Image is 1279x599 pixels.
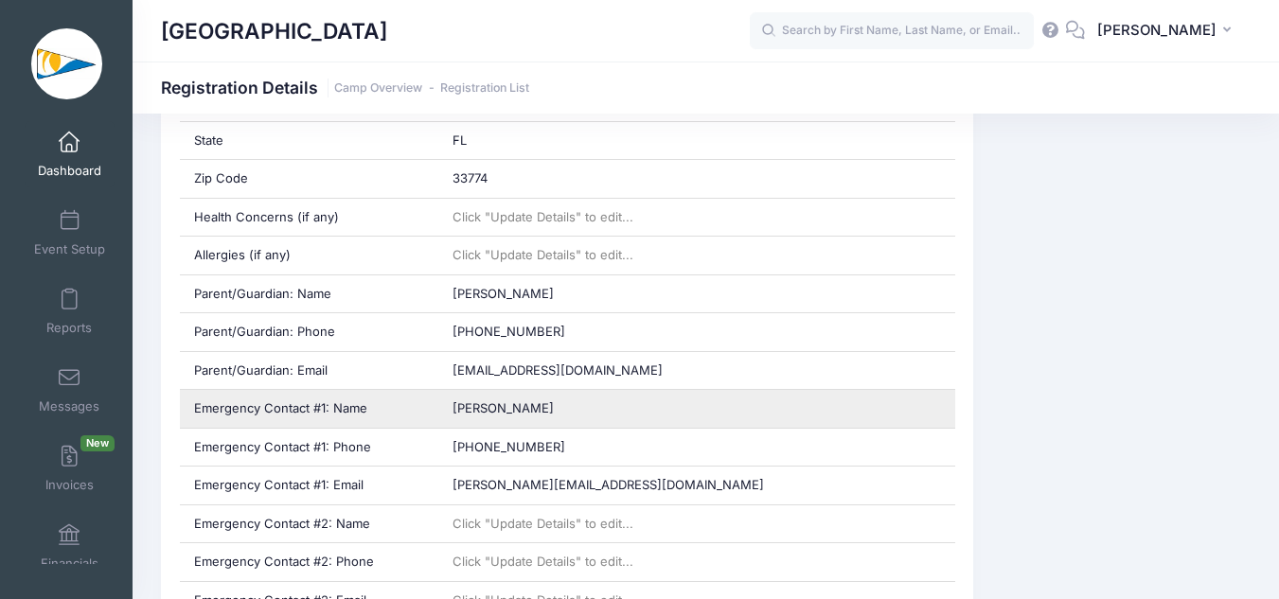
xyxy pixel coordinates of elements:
h1: Registration Details [161,78,529,97]
span: Click "Update Details" to edit... [453,516,633,531]
div: Parent/Guardian: Name [180,275,438,313]
span: Messages [39,398,99,414]
div: State [180,122,438,160]
div: Emergency Contact #2: Name [180,505,438,543]
div: Emergency Contact #1: Name [180,390,438,428]
button: [PERSON_NAME] [1085,9,1251,53]
span: Event Setup [34,241,105,257]
div: Emergency Contact #1: Phone [180,429,438,467]
span: [PERSON_NAME] [453,400,554,415]
input: Search by First Name, Last Name, or Email... [750,12,1034,50]
span: [PHONE_NUMBER] [453,324,565,339]
a: InvoicesNew [25,435,115,502]
span: Financials [41,555,98,572]
div: Parent/Guardian: Phone [180,313,438,351]
a: Registration List [440,81,529,96]
span: Invoices [45,477,94,493]
span: 33774 [453,170,488,185]
a: Event Setup [25,200,115,266]
span: [PERSON_NAME][EMAIL_ADDRESS][DOMAIN_NAME] [453,477,764,492]
span: [PERSON_NAME] [1097,20,1217,41]
span: Click "Update Details" to edit... [453,247,633,262]
a: Camp Overview [334,81,422,96]
span: Click "Update Details" to edit... [453,554,633,569]
h1: [GEOGRAPHIC_DATA] [161,9,387,53]
span: Reports [46,320,92,336]
div: Allergies (if any) [180,237,438,274]
span: Click "Update Details" to edit... [453,209,633,224]
span: New [80,435,115,451]
div: Zip Code [180,160,438,198]
div: Emergency Contact #1: Email [180,467,438,504]
a: Dashboard [25,121,115,187]
span: Dashboard [38,163,101,179]
div: Emergency Contact #2: Phone [180,543,438,581]
a: Financials [25,514,115,580]
a: Reports [25,278,115,344]
a: Messages [25,357,115,423]
span: [EMAIL_ADDRESS][DOMAIN_NAME] [453,362,663,378]
span: FL [453,132,467,148]
div: Parent/Guardian: Email [180,352,438,390]
span: [PERSON_NAME] [453,286,554,301]
span: [PHONE_NUMBER] [453,439,565,454]
div: Health Concerns (if any) [180,199,438,237]
img: Clearwater Community Sailing Center [31,28,102,99]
